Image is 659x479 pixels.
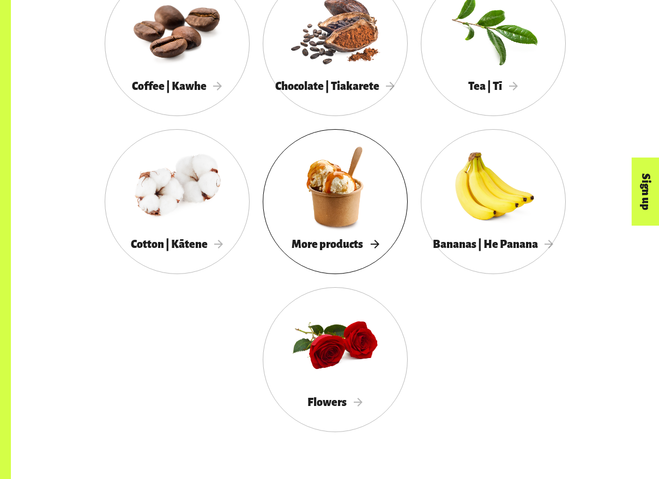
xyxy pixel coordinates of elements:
span: Tea | Tī [468,80,518,92]
span: Flowers [307,396,362,408]
a: Bananas | He Panana [421,129,566,274]
span: More products [292,238,379,250]
span: Bananas | He Panana [433,238,554,250]
a: Flowers [263,287,408,432]
a: More products [263,129,408,274]
span: Chocolate | Tiakarete [275,80,395,92]
span: Coffee | Kawhe [132,80,222,92]
span: Cotton | Kātene [131,238,223,250]
a: Cotton | Kātene [105,129,250,274]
